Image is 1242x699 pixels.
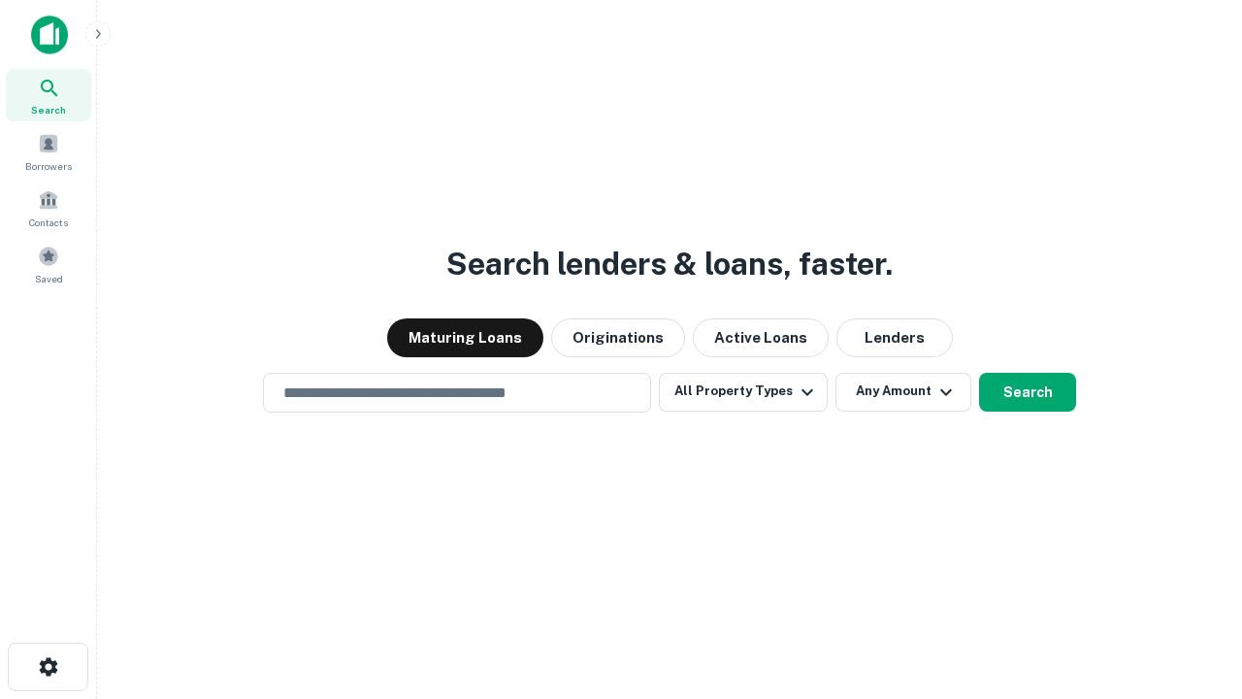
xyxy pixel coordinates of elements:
[387,318,543,357] button: Maturing Loans
[6,69,91,121] a: Search
[979,373,1076,412] button: Search
[659,373,828,412] button: All Property Types
[551,318,685,357] button: Originations
[6,238,91,290] a: Saved
[693,318,829,357] button: Active Loans
[25,158,72,174] span: Borrowers
[835,373,971,412] button: Any Amount
[6,125,91,178] a: Borrowers
[35,271,63,286] span: Saved
[1145,544,1242,637] iframe: Chat Widget
[6,182,91,234] a: Contacts
[836,318,953,357] button: Lenders
[446,241,893,287] h3: Search lenders & loans, faster.
[31,102,66,117] span: Search
[29,215,68,230] span: Contacts
[31,16,68,54] img: capitalize-icon.png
